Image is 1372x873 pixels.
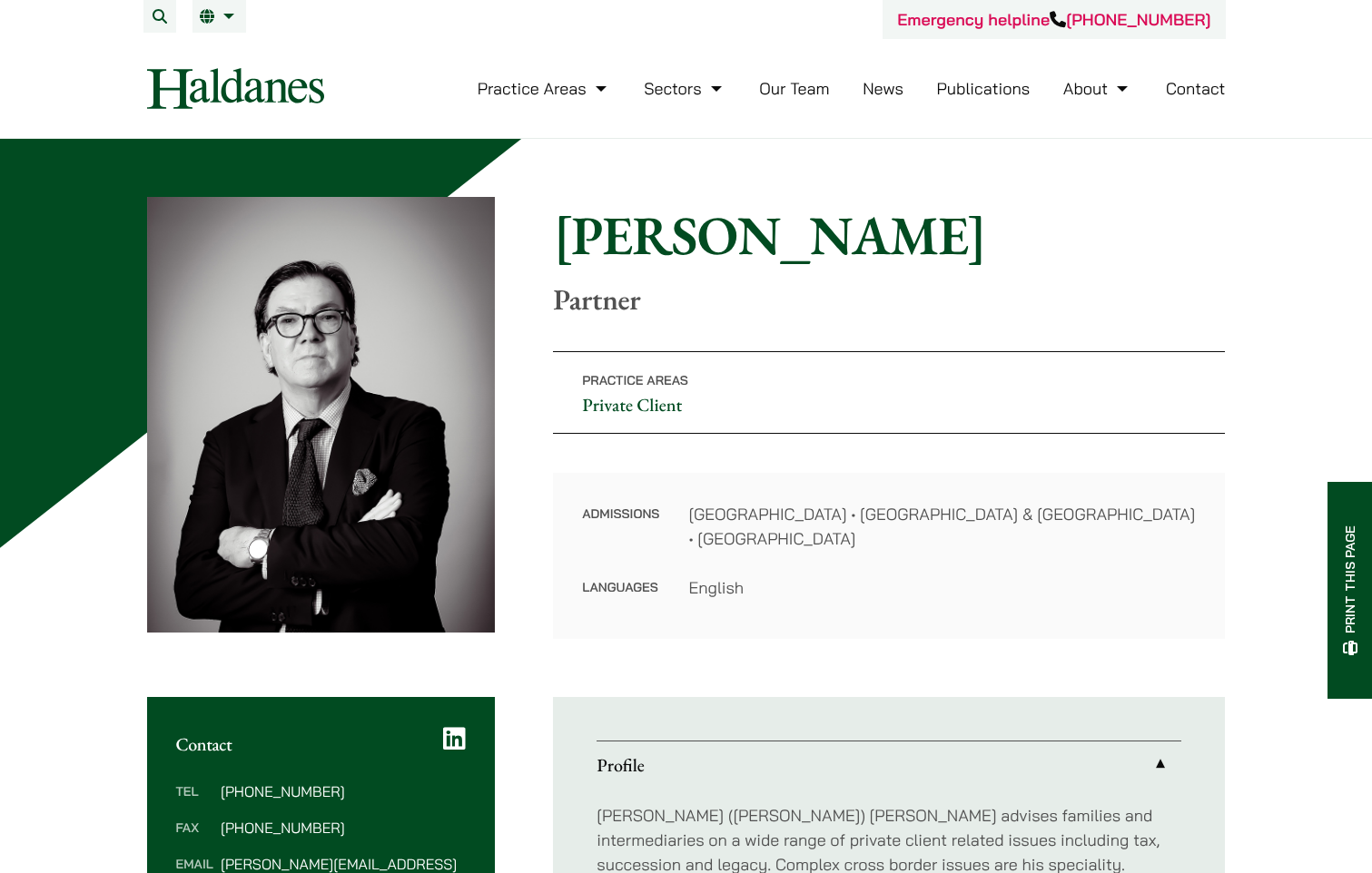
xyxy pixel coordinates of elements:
[147,68,324,109] img: Logo of Haldanes
[443,726,466,751] a: LinkedIn
[221,820,466,835] dd: [PHONE_NUMBER]
[582,393,682,417] a: Private Client
[553,282,1225,317] p: Partner
[1063,78,1132,99] a: About
[176,784,213,820] dt: Tel
[688,575,1196,600] dd: English
[597,741,1181,789] a: Profile
[582,575,659,600] dt: Languages
[688,502,1196,551] dd: [GEOGRAPHIC_DATA] • [GEOGRAPHIC_DATA] & [GEOGRAPHIC_DATA] • [GEOGRAPHIC_DATA]
[478,78,611,99] a: Practice Areas
[582,372,688,388] span: Practice Areas
[644,78,725,99] a: Sectors
[1166,78,1226,99] a: Contact
[176,820,213,857] dt: Fax
[200,9,239,24] a: EN
[582,502,659,575] dt: Admissions
[759,78,829,99] a: Our Team
[863,78,903,99] a: News
[897,9,1210,30] a: Emergency helpline[PHONE_NUMBER]
[553,202,1225,268] h1: [PERSON_NAME]
[176,733,467,755] h2: Contact
[937,78,1031,99] a: Publications
[221,784,466,799] dd: [PHONE_NUMBER]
